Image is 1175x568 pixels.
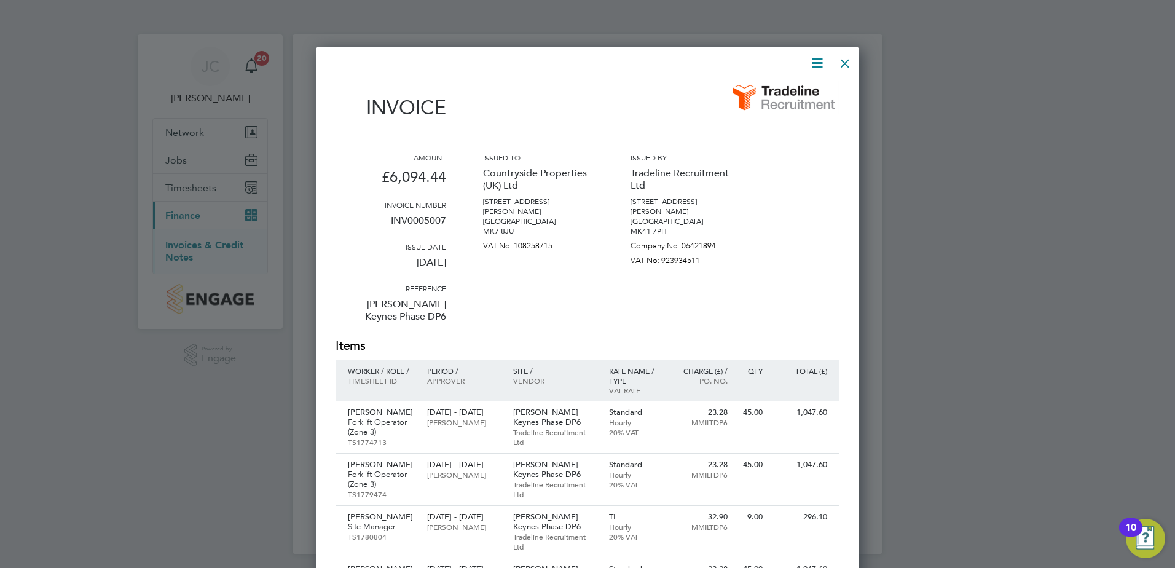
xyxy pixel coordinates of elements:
[609,470,662,479] p: Hourly
[483,236,594,251] p: VAT No: 108258715
[348,408,415,417] p: [PERSON_NAME]
[336,293,446,337] p: [PERSON_NAME] Keynes Phase DP6
[631,197,741,216] p: [STREET_ADDRESS][PERSON_NAME]
[336,162,446,200] p: £6,094.44
[513,460,597,479] p: [PERSON_NAME] Keynes Phase DP6
[348,366,415,376] p: Worker / Role /
[427,376,500,385] p: Approver
[336,152,446,162] h3: Amount
[631,216,741,226] p: [GEOGRAPHIC_DATA]
[348,489,415,499] p: TS1779474
[609,427,662,437] p: 20% VAT
[674,408,728,417] p: 23.28
[609,512,662,522] p: TL
[609,385,662,395] p: VAT rate
[631,162,741,197] p: Tradeline Recruitment Ltd
[427,470,500,479] p: [PERSON_NAME]
[609,532,662,542] p: 20% VAT
[631,251,741,266] p: VAT No: 923934511
[336,337,839,355] h2: Items
[513,408,597,427] p: [PERSON_NAME] Keynes Phase DP6
[674,470,728,479] p: MMILTDP6
[609,408,662,417] p: Standard
[1125,527,1136,543] div: 10
[513,366,597,376] p: Site /
[513,479,597,499] p: Tradeline Recruitment Ltd
[336,242,446,251] h3: Issue date
[674,366,728,376] p: Charge (£) /
[674,417,728,427] p: MMILTDP6
[740,408,763,417] p: 45.00
[740,512,763,522] p: 9.00
[427,512,500,522] p: [DATE] - [DATE]
[1126,519,1165,558] button: Open Resource Center, 10 new notifications
[609,366,662,385] p: Rate name / type
[336,251,446,283] p: [DATE]
[513,512,597,532] p: [PERSON_NAME] Keynes Phase DP6
[674,512,728,522] p: 32.90
[775,460,827,470] p: 1,047.60
[427,460,500,470] p: [DATE] - [DATE]
[483,197,594,207] p: [STREET_ADDRESS]
[775,408,827,417] p: 1,047.60
[609,460,662,470] p: Standard
[348,376,415,385] p: Timesheet ID
[348,532,415,542] p: TS1780804
[740,460,763,470] p: 45.00
[513,376,597,385] p: Vendor
[483,162,594,197] p: Countryside Properties (UK) Ltd
[609,479,662,489] p: 20% VAT
[483,226,594,236] p: MK7 8JU
[729,81,839,114] img: tradelinerecruitment-logo-remittance.png
[674,460,728,470] p: 23.28
[631,236,741,251] p: Company No: 06421894
[336,96,446,119] h1: Invoice
[513,427,597,447] p: Tradeline Recruitment Ltd
[336,283,446,293] h3: Reference
[775,366,827,376] p: Total (£)
[631,152,741,162] h3: Issued by
[427,366,500,376] p: Period /
[348,417,415,437] p: Forklift Operator (Zone 3)
[674,522,728,532] p: MMILTDP6
[336,200,446,210] h3: Invoice number
[427,408,500,417] p: [DATE] - [DATE]
[775,512,827,522] p: 296.10
[609,417,662,427] p: Hourly
[336,210,446,242] p: INV0005007
[483,207,594,226] p: [PERSON_NAME][GEOGRAPHIC_DATA]
[609,522,662,532] p: Hourly
[740,366,763,376] p: QTY
[674,376,728,385] p: Po. No.
[348,512,415,522] p: [PERSON_NAME]
[631,226,741,236] p: MK41 7PH
[348,460,415,470] p: [PERSON_NAME]
[348,470,415,489] p: Forklift Operator (Zone 3)
[513,532,597,551] p: Tradeline Recruitment Ltd
[427,522,500,532] p: [PERSON_NAME]
[348,522,415,532] p: Site Manager
[427,417,500,427] p: [PERSON_NAME]
[348,437,415,447] p: TS1774713
[483,152,594,162] h3: Issued to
